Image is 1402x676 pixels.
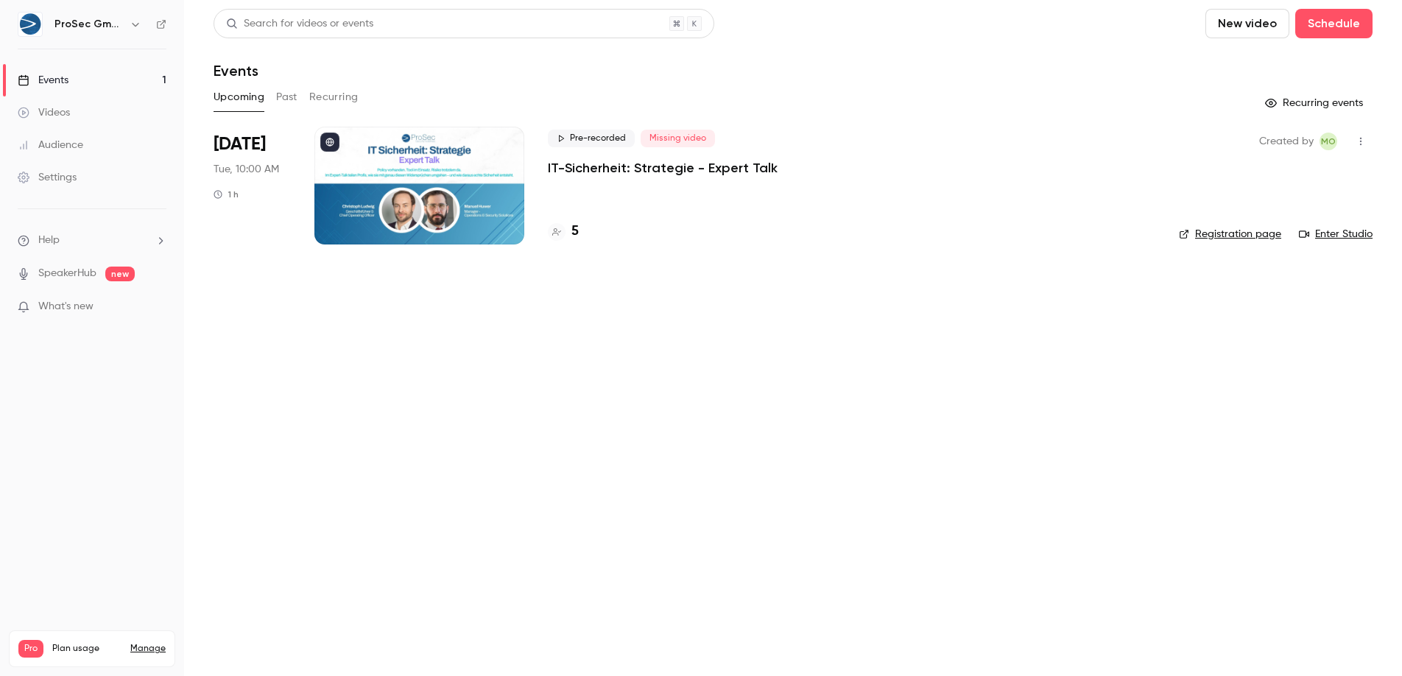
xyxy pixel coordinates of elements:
span: Pre-recorded [548,130,635,147]
div: Settings [18,170,77,185]
div: 1 h [214,189,239,200]
span: Created by [1259,133,1314,150]
span: Plan usage [52,643,121,655]
button: Past [276,85,297,109]
span: Tue, 10:00 AM [214,162,279,177]
a: IT-Sicherheit: Strategie - Expert Talk [548,159,778,177]
button: Upcoming [214,85,264,109]
iframe: Noticeable Trigger [149,300,166,314]
div: Audience [18,138,83,152]
a: Registration page [1179,227,1281,242]
span: MO [1321,133,1336,150]
img: ProSec GmbH [18,13,42,36]
div: Events [18,73,68,88]
div: Videos [18,105,70,120]
span: new [105,267,135,281]
button: Schedule [1295,9,1373,38]
a: Enter Studio [1299,227,1373,242]
a: 5 [548,222,579,242]
span: Pro [18,640,43,658]
span: Help [38,233,60,248]
button: New video [1205,9,1289,38]
h4: 5 [571,222,579,242]
div: Sep 23 Tue, 10:00 AM (Europe/Berlin) [214,127,291,244]
span: MD Operative [1320,133,1337,150]
span: What's new [38,299,94,314]
a: SpeakerHub [38,266,96,281]
a: Manage [130,643,166,655]
button: Recurring events [1258,91,1373,115]
li: help-dropdown-opener [18,233,166,248]
h6: ProSec GmbH [54,17,124,32]
div: Search for videos or events [226,16,373,32]
span: Missing video [641,130,715,147]
h1: Events [214,62,258,80]
button: Recurring [309,85,359,109]
span: [DATE] [214,133,266,156]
